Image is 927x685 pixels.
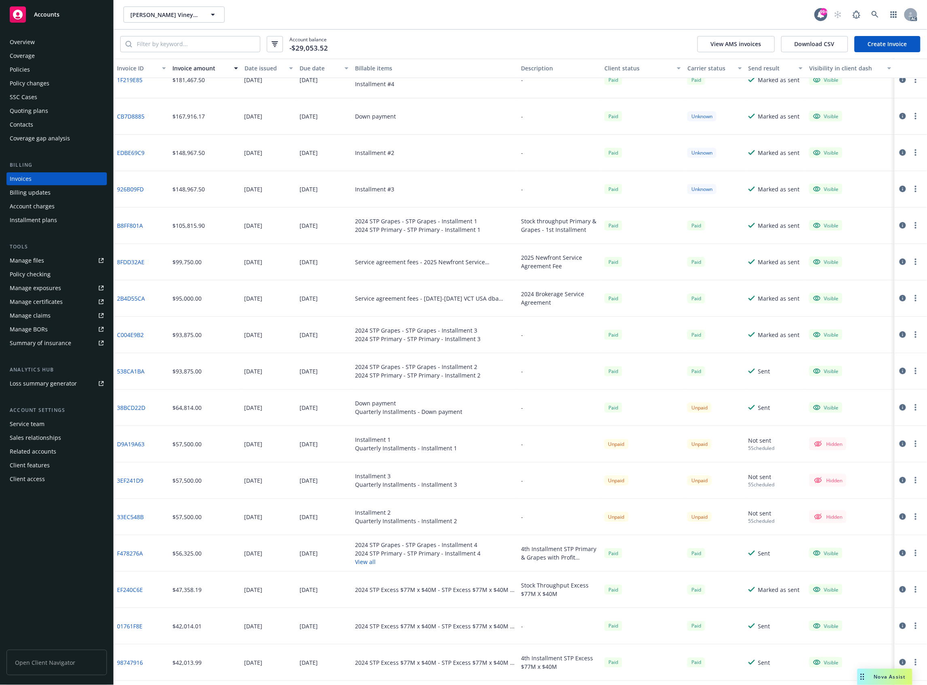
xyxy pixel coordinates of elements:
[172,622,202,630] div: $42,014.01
[6,91,107,104] a: SSC Cases
[748,436,772,445] div: Not sent
[604,475,629,486] div: Unpaid
[687,475,712,486] div: Unpaid
[687,585,705,595] div: Paid
[813,149,838,156] div: Visible
[355,541,481,549] div: 2024 STP Grapes - STP Grapes - Installment 4
[10,118,33,131] div: Contacts
[521,476,523,485] div: -
[6,431,107,444] a: Sales relationships
[813,76,838,83] div: Visible
[6,77,107,90] a: Policy changes
[169,59,241,78] button: Invoice amount
[604,621,622,631] div: Paid
[10,418,45,431] div: Service team
[521,440,523,448] div: -
[355,363,481,371] div: 2024 STP Grapes - STP Grapes - Installment 2
[6,118,107,131] a: Contacts
[10,431,61,444] div: Sales relationships
[848,6,865,23] a: Report a Bug
[521,367,523,375] div: -
[604,657,622,668] div: Paid
[604,184,622,194] span: Paid
[6,418,107,431] a: Service team
[687,184,717,194] div: Unknown
[245,64,285,72] div: Date issued
[6,49,107,62] a: Coverage
[867,6,883,23] a: Search
[604,111,622,121] span: Paid
[172,476,202,485] div: $57,500.00
[687,621,705,631] div: Paid
[687,403,712,413] div: Unpaid
[604,148,622,158] div: Paid
[758,658,770,667] div: Sent
[10,214,57,227] div: Installment plans
[10,77,49,90] div: Policy changes
[758,185,800,193] div: Marked as sent
[355,64,515,72] div: Billable items
[10,200,55,213] div: Account charges
[758,148,800,157] div: Marked as sent
[10,268,51,281] div: Policy checking
[604,330,622,340] span: Paid
[10,172,32,185] div: Invoices
[604,403,622,413] span: Paid
[781,36,848,52] button: Download CSV
[355,407,462,416] div: Quarterly Installments - Down payment
[300,549,318,558] div: [DATE]
[355,399,462,407] div: Down payment
[10,63,30,76] div: Policies
[687,366,705,376] div: Paid
[604,64,672,72] div: Client status
[604,585,622,595] span: Paid
[300,658,318,667] div: [DATE]
[687,221,705,231] span: Paid
[6,63,107,76] a: Policies
[117,112,145,121] a: CB7D8885
[6,132,107,145] a: Coverage gap analysis
[245,148,263,157] div: [DATE]
[10,445,56,458] div: Related accounts
[687,548,705,558] div: Paid
[117,76,142,84] a: 1F219E85
[6,214,107,227] a: Installment plans
[355,80,394,88] div: Installment #4
[355,326,481,335] div: 2024 STP Grapes - STP Grapes - Installment 3
[6,200,107,213] a: Account charges
[813,258,838,265] div: Visible
[687,512,712,522] div: Unpaid
[355,435,457,444] div: Installment 1
[123,6,225,23] button: [PERSON_NAME] Vineyards
[300,331,318,339] div: [DATE]
[172,76,205,84] div: $181,467.50
[813,185,838,193] div: Visible
[521,545,598,562] div: 4th Installment STP Primary & Grapes with Profit Sharing Rebate
[521,622,523,630] div: -
[886,6,902,23] a: Switch app
[758,585,800,594] div: Marked as sent
[10,36,35,49] div: Overview
[521,290,598,307] div: 2024 Brokerage Service Agreement
[172,403,202,412] div: $64,814.00
[687,657,705,668] div: Paid
[6,186,107,199] a: Billing updates
[355,517,457,525] div: Quarterly Installments - Installment 2
[355,112,396,121] div: Down payment
[117,549,143,558] a: F478276A
[758,112,800,121] div: Marked as sent
[114,59,169,78] button: Invoice ID
[604,221,622,231] div: Paid
[245,294,263,303] div: [DATE]
[758,622,770,630] div: Sent
[857,669,912,685] button: Nova Assist
[521,513,523,521] div: -
[813,222,838,229] div: Visible
[758,331,800,339] div: Marked as sent
[748,445,775,452] div: 5 Scheduled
